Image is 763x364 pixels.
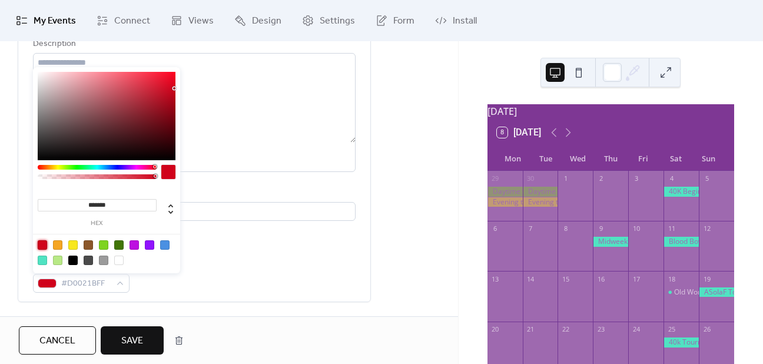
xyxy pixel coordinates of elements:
div: Evening table [487,197,523,207]
div: #F8E71C [68,240,78,250]
div: 12 [702,224,711,233]
div: Wed [562,147,594,171]
span: Save [121,334,143,348]
div: Sun [692,147,725,171]
span: Views [188,14,214,28]
div: [DATE] [487,104,734,118]
div: Mon [497,147,529,171]
div: 10 [632,224,641,233]
div: Daytime table [487,187,523,197]
span: #D0021BFF [61,277,111,291]
div: 16 [596,274,605,283]
div: Location [33,186,353,200]
a: Design [225,5,290,37]
div: 2 [596,174,605,183]
a: My Events [7,5,85,37]
div: #D0021B [38,240,47,250]
div: 7 [526,224,535,233]
div: 26 [702,325,711,334]
div: #FFFFFF [114,256,124,265]
div: 20 [491,325,500,334]
div: #7ED321 [99,240,108,250]
div: Description [33,37,353,51]
div: Sat [659,147,692,171]
div: 40k Tournament [664,337,699,348]
a: Views [162,5,223,37]
div: 9 [596,224,605,233]
div: 13 [491,274,500,283]
a: Connect [88,5,159,37]
span: Date and time [33,315,93,329]
div: 29 [491,174,500,183]
div: Old World Tournament [674,287,749,297]
div: Fri [627,147,659,171]
div: #000000 [68,256,78,265]
div: 11 [667,224,676,233]
span: Connect [114,14,150,28]
div: Blood Bowl Tournament [664,237,699,247]
div: 24 [632,325,641,334]
div: Daytime table [523,187,558,197]
a: Settings [293,5,364,37]
div: 6 [491,224,500,233]
span: My Events [34,14,76,28]
label: hex [38,220,157,227]
span: Install [453,14,477,28]
div: 30 [526,174,535,183]
div: 15 [561,274,570,283]
div: #9013FE [145,240,154,250]
a: Install [426,5,486,37]
div: 18 [667,274,676,283]
div: #417505 [114,240,124,250]
div: 21 [526,325,535,334]
span: Design [252,14,281,28]
div: 14 [526,274,535,283]
div: #BD10E0 [130,240,139,250]
div: 19 [702,274,711,283]
button: 8[DATE] [493,124,545,141]
div: Tue [529,147,562,171]
div: #F5A623 [53,240,62,250]
div: 23 [596,325,605,334]
div: ASoIaF Tournament [699,287,734,297]
div: #4A90E2 [160,240,170,250]
span: Cancel [39,334,75,348]
div: 25 [667,325,676,334]
div: Old World Tournament [664,287,699,297]
div: Midweek Masters [593,237,628,247]
div: 17 [632,274,641,283]
span: Form [393,14,414,28]
div: 22 [561,325,570,334]
div: 4 [667,174,676,183]
div: 40K Beginners Tournament [664,187,699,197]
div: 5 [702,174,711,183]
span: Settings [320,14,355,28]
div: #50E3C2 [38,256,47,265]
div: 8 [561,224,570,233]
div: #4A4A4A [84,256,93,265]
div: 1 [561,174,570,183]
div: Evening table [523,197,558,207]
button: Cancel [19,326,96,355]
div: #9B9B9B [99,256,108,265]
div: #8B572A [84,240,93,250]
a: Form [367,5,423,37]
div: #B8E986 [53,256,62,265]
button: Save [101,326,164,355]
div: Thu [595,147,627,171]
div: 3 [632,174,641,183]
